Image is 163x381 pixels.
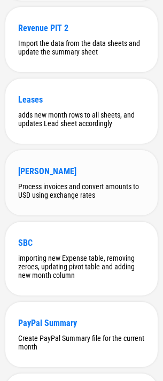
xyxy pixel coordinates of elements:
[18,254,145,279] div: importing new Expense table, removing zeroes, updating pivot table and adding new month column
[18,334,145,351] div: Create PayPal Summary file for the current month
[18,318,145,328] div: PayPal Summary
[18,166,145,176] div: [PERSON_NAME]
[18,39,145,56] div: Import the data from the data sheets and update the summary sheet
[18,238,145,248] div: SBC
[18,23,145,33] div: Revenue PIT 2
[18,111,145,128] div: adds new month rows to all sheets, and updates Lead sheet accordingly
[18,182,145,199] div: Process invoices and convert amounts to USD using exchange rates
[18,95,145,105] div: Leases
